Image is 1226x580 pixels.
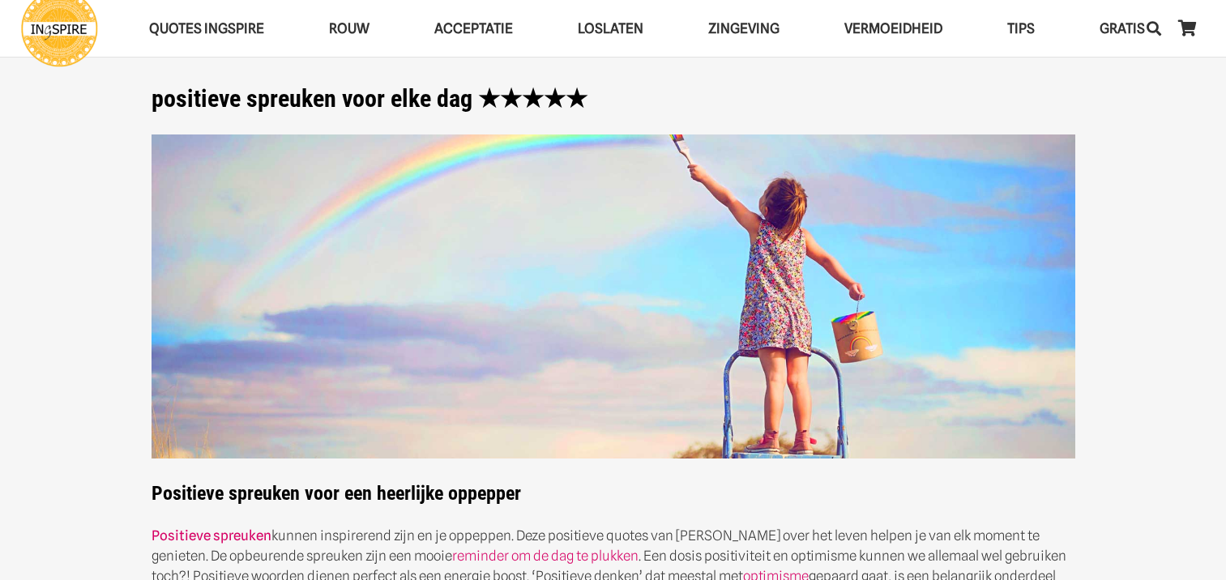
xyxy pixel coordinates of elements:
a: QUOTES INGSPIREQUOTES INGSPIRE Menu [117,8,297,49]
a: Zoeken [1138,8,1170,49]
a: VERMOEIDHEIDVERMOEIDHEID Menu [812,8,975,49]
img: Positieve spreuken voor elke dag - spreuken positiviteit en optimisme op ingspire.nl [152,134,1075,459]
a: GRATISGRATIS Menu [1067,8,1177,49]
span: GRATIS [1100,20,1145,36]
h1: positieve spreuken voor elke dag ★★★★★ [152,84,1075,113]
span: VERMOEIDHEID [844,20,942,36]
span: Zingeving [708,20,780,36]
a: ZingevingZingeving Menu [676,8,812,49]
a: LoslatenLoslaten Menu [545,8,676,49]
span: Loslaten [578,20,643,36]
a: AcceptatieAcceptatie Menu [402,8,545,49]
a: TIPSTIPS Menu [975,8,1067,49]
a: ROUWROUW Menu [297,8,402,49]
span: ROUW [329,20,370,36]
strong: Positieve spreuken voor een heerlijke oppepper [152,134,1075,505]
a: Positieve spreuken [152,527,271,544]
span: QUOTES INGSPIRE [149,20,264,36]
span: TIPS [1007,20,1035,36]
span: Acceptatie [434,20,513,36]
a: reminder om de dag te plukken [452,548,639,564]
